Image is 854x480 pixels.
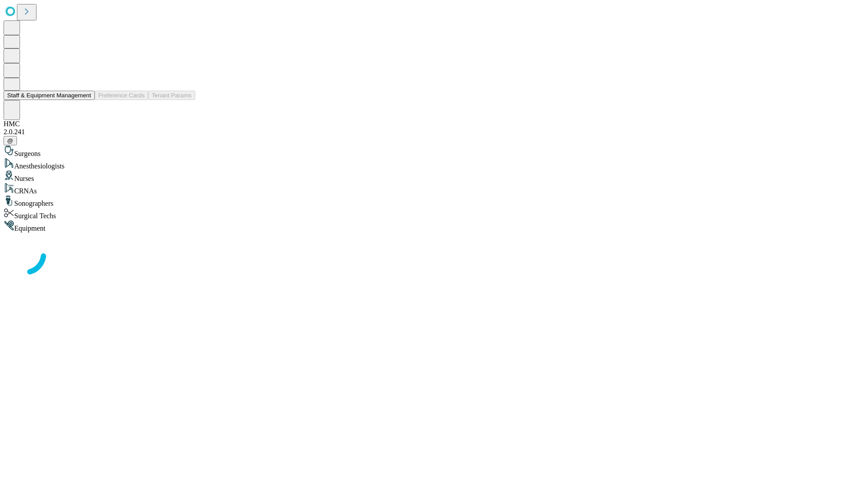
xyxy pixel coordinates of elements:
[95,91,148,100] button: Preference Cards
[4,220,850,232] div: Equipment
[4,136,17,145] button: @
[4,120,850,128] div: HMC
[4,128,850,136] div: 2.0.241
[4,158,850,170] div: Anesthesiologists
[7,137,13,144] span: @
[4,183,850,195] div: CRNAs
[4,91,95,100] button: Staff & Equipment Management
[4,145,850,158] div: Surgeons
[4,170,850,183] div: Nurses
[148,91,195,100] button: Tenant Params
[4,195,850,208] div: Sonographers
[4,208,850,220] div: Surgical Techs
